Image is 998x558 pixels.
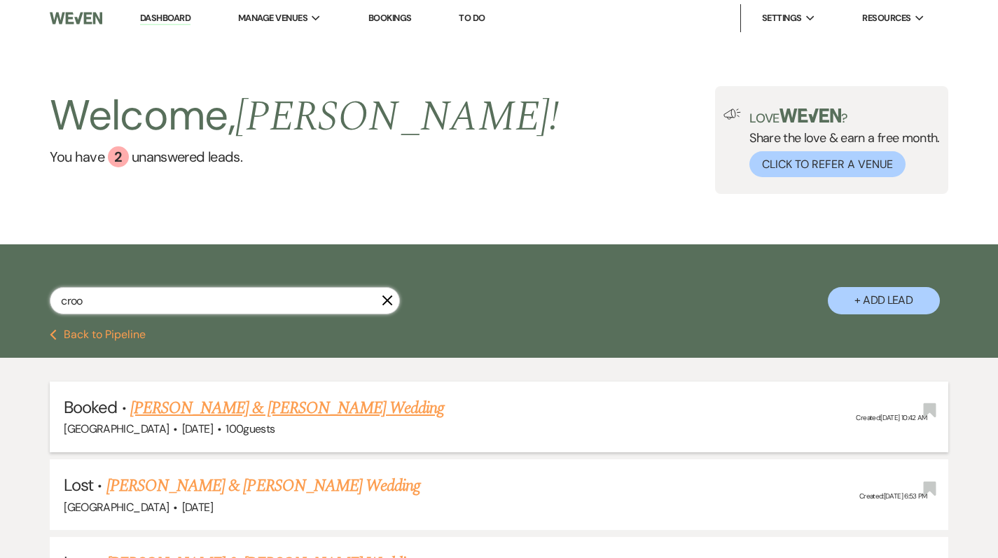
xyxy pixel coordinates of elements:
[50,146,559,167] a: You have 2 unanswered leads.
[226,421,275,436] span: 100 guests
[50,86,559,146] h2: Welcome,
[856,414,927,423] span: Created: [DATE] 10:42 AM
[64,500,169,515] span: [GEOGRAPHIC_DATA]
[741,109,940,177] div: Share the love & earn a free month.
[859,491,927,501] span: Created: [DATE] 6:53 PM
[130,396,444,421] a: [PERSON_NAME] & [PERSON_NAME] Wedding
[140,12,190,25] a: Dashboard
[108,146,129,167] div: 2
[749,151,906,177] button: Click to Refer a Venue
[723,109,741,120] img: loud-speaker-illustration.svg
[762,11,802,25] span: Settings
[106,473,420,498] a: [PERSON_NAME] & [PERSON_NAME] Wedding
[235,85,559,149] span: [PERSON_NAME] !
[828,287,940,314] button: + Add Lead
[64,421,169,436] span: [GEOGRAPHIC_DATA]
[182,421,213,436] span: [DATE]
[50,287,400,314] input: Search by name, event date, email address or phone number
[182,500,213,515] span: [DATE]
[50,329,146,340] button: Back to Pipeline
[368,12,412,24] a: Bookings
[862,11,910,25] span: Resources
[238,11,307,25] span: Manage Venues
[779,109,842,123] img: weven-logo-green.svg
[459,12,485,24] a: To Do
[749,109,940,125] p: Love ?
[50,4,102,33] img: Weven Logo
[64,474,93,496] span: Lost
[64,396,117,418] span: Booked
